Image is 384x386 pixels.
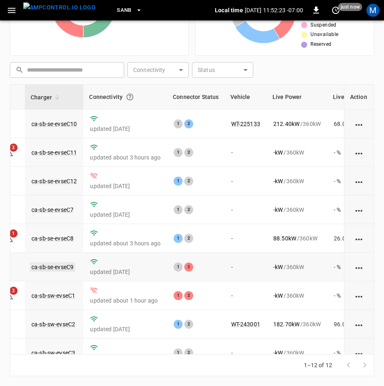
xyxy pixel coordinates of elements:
a: WT-243001 [231,321,260,328]
p: - kW [273,148,283,157]
div: action cell options [354,148,364,157]
a: 1 [4,235,13,241]
a: ca-sb-se-evseC9 [30,262,75,272]
button: Connection between the charger and our software. [123,90,137,104]
td: 68.00 % [327,110,362,138]
a: ca-sb-sw-evseC2 [31,321,75,328]
div: action cell options [354,349,364,357]
a: ca-sb-se-evseC12 [31,178,77,184]
p: updated about 1 hour ago [90,296,161,305]
button: set refresh interval [329,4,342,17]
div: 2 [184,263,193,272]
span: Unavailable [310,31,338,39]
th: Action [344,85,374,110]
div: 2 [184,234,193,243]
td: - % [327,138,362,167]
div: Connectivity [89,90,161,104]
div: action cell options [354,206,364,214]
div: / 360 kW [273,292,321,300]
span: 3 [9,287,18,295]
td: - [225,281,267,310]
span: Charger [31,92,63,102]
div: 1 [174,148,183,157]
span: Suspended [310,21,337,29]
div: 2 [184,177,193,186]
p: - kW [273,177,283,185]
div: action cell options [354,177,364,185]
td: - [225,138,267,167]
span: SanB [117,6,132,15]
div: 2 [184,148,193,157]
span: Reserved [310,40,331,49]
td: 96.00 % [327,310,362,339]
a: ca-sb-se-evseC8 [31,235,74,242]
div: 1 [174,205,183,214]
p: 212.40 kW [273,120,299,128]
div: action cell options [354,234,364,242]
div: 1 [174,291,183,300]
p: 182.70 kW [273,320,299,328]
p: updated [DATE] [90,125,161,133]
div: / 360 kW [273,120,321,128]
th: Live SoC [327,85,362,110]
div: 1 [174,320,183,329]
div: action cell options [354,320,364,328]
div: 1 [174,263,183,272]
div: 2 [184,119,193,128]
th: Connector Status [167,85,224,110]
div: action cell options [354,263,364,271]
p: 1–12 of 12 [304,361,333,369]
div: action cell options [354,120,364,128]
p: updated about 3 hours ago [90,239,161,247]
td: - % [327,167,362,195]
th: Live Power [267,85,327,110]
span: 1 [9,229,18,238]
p: Local time [215,6,243,14]
td: - [225,224,267,253]
a: WT-225133 [231,121,260,127]
p: updated [DATE] [90,325,161,333]
p: updated [DATE] [90,268,161,276]
a: ca-sb-sw-evseC3 [31,350,75,356]
td: - [225,339,267,367]
div: / 360 kW [273,320,321,328]
div: / 360 kW [273,206,321,214]
td: - [225,253,267,281]
div: / 360 kW [273,263,321,271]
p: - kW [273,263,283,271]
div: / 360 kW [273,234,321,242]
a: 3 [4,292,13,298]
div: 1 [174,234,183,243]
div: 2 [184,320,193,329]
div: / 360 kW [273,177,321,185]
div: 1 [174,177,183,186]
td: - [225,195,267,224]
p: - kW [273,349,283,357]
div: 1 [174,119,183,128]
a: ca-sb-sw-evseC1 [31,292,75,299]
p: [DATE] 11:52:23 -07:00 [245,6,303,14]
td: 26.00 % [327,224,362,253]
div: 1 [174,348,183,357]
p: updated about 3 hours ago [90,153,161,162]
a: ca-sb-se-evseC11 [31,149,77,156]
th: Vehicle [225,85,267,110]
div: 2 [184,291,193,300]
div: action cell options [354,292,364,300]
p: updated [DATE] [90,182,161,190]
a: ca-sb-se-evseC10 [31,121,77,127]
a: ca-sb-se-evseC7 [31,206,74,213]
a: 3 [4,148,13,155]
p: updated about 3 hours ago [90,354,161,362]
div: 2 [184,348,193,357]
td: - % [327,253,362,281]
p: 88.50 kW [273,234,296,242]
p: updated [DATE] [90,211,161,219]
p: - kW [273,292,283,300]
span: 3 [9,144,18,152]
td: - [225,167,267,195]
span: just now [338,3,362,11]
img: ampcontrol.io logo [23,2,96,13]
td: - % [327,339,362,367]
td: - % [327,281,362,310]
